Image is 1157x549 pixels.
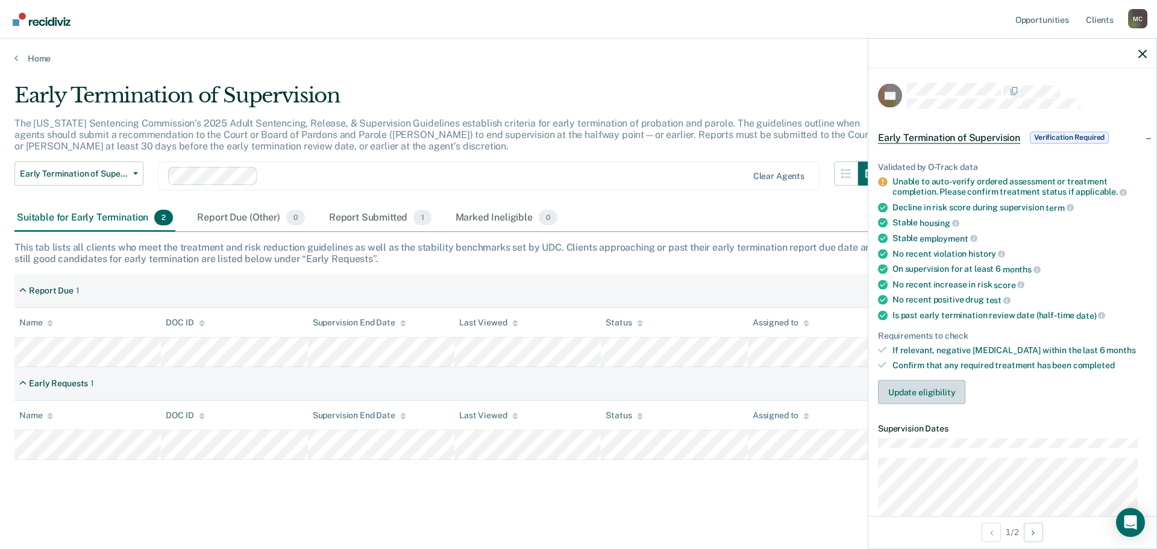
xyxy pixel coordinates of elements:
[14,83,882,118] div: Early Termination of Supervision
[994,280,1024,289] span: score
[1003,264,1041,274] span: months
[14,118,872,152] p: The [US_STATE] Sentencing Commission’s 2025 Adult Sentencing, Release, & Supervision Guidelines e...
[892,233,1147,243] div: Stable
[986,295,1011,305] span: test
[29,286,74,296] div: Report Due
[606,410,642,421] div: Status
[892,360,1147,371] div: Confirm that any required treatment has been
[76,286,80,296] div: 1
[29,378,88,389] div: Early Requests
[166,318,204,328] div: DOC ID
[878,131,1020,143] span: Early Termination of Supervision
[878,330,1147,340] div: Requirements to check
[868,118,1156,157] div: Early Termination of SupervisionVerification Required
[892,264,1147,275] div: On supervision for at least 6
[1106,345,1135,355] span: months
[892,248,1147,259] div: No recent violation
[878,423,1147,433] dt: Supervision Dates
[753,410,809,421] div: Assigned to
[453,205,560,231] div: Marked Ineligible
[1046,202,1073,212] span: term
[14,242,1143,265] div: This tab lists all clients who meet the treatment and risk reduction guidelines as well as the st...
[892,177,1147,197] div: Unable to auto-verify ordered assessment or treatment completion. Please confirm treatment status...
[327,205,434,231] div: Report Submitted
[313,410,406,421] div: Supervision End Date
[878,162,1147,172] div: Validated by O-Track data
[892,345,1147,356] div: If relevant, negative [MEDICAL_DATA] within the last 6
[968,249,1005,259] span: history
[19,410,53,421] div: Name
[90,378,94,389] div: 1
[154,210,173,225] span: 2
[892,218,1147,228] div: Stable
[19,318,53,328] div: Name
[313,318,406,328] div: Supervision End Date
[13,13,71,26] img: Recidiviz
[892,279,1147,290] div: No recent increase in risk
[1024,522,1043,542] button: Next Opportunity
[459,318,518,328] div: Last Viewed
[868,516,1156,548] div: 1 / 2
[753,171,804,181] div: Clear agents
[539,210,557,225] span: 0
[413,210,431,225] span: 1
[166,410,204,421] div: DOC ID
[982,522,1001,542] button: Previous Opportunity
[286,210,305,225] span: 0
[920,233,977,243] span: employment
[1073,360,1115,370] span: completed
[892,295,1147,306] div: No recent positive drug
[892,310,1147,321] div: Is past early termination review date (half-time
[878,380,965,404] button: Update eligibility
[1116,508,1145,537] div: Open Intercom Messenger
[195,205,307,231] div: Report Due (Other)
[1030,131,1109,143] span: Verification Required
[14,53,1143,64] a: Home
[920,218,959,228] span: housing
[1128,9,1147,28] div: M C
[1076,310,1105,320] span: date)
[1128,9,1147,28] button: Profile dropdown button
[753,318,809,328] div: Assigned to
[892,202,1147,213] div: Decline in risk score during supervision
[606,318,642,328] div: Status
[20,169,128,179] span: Early Termination of Supervision
[459,410,518,421] div: Last Viewed
[14,205,175,231] div: Suitable for Early Termination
